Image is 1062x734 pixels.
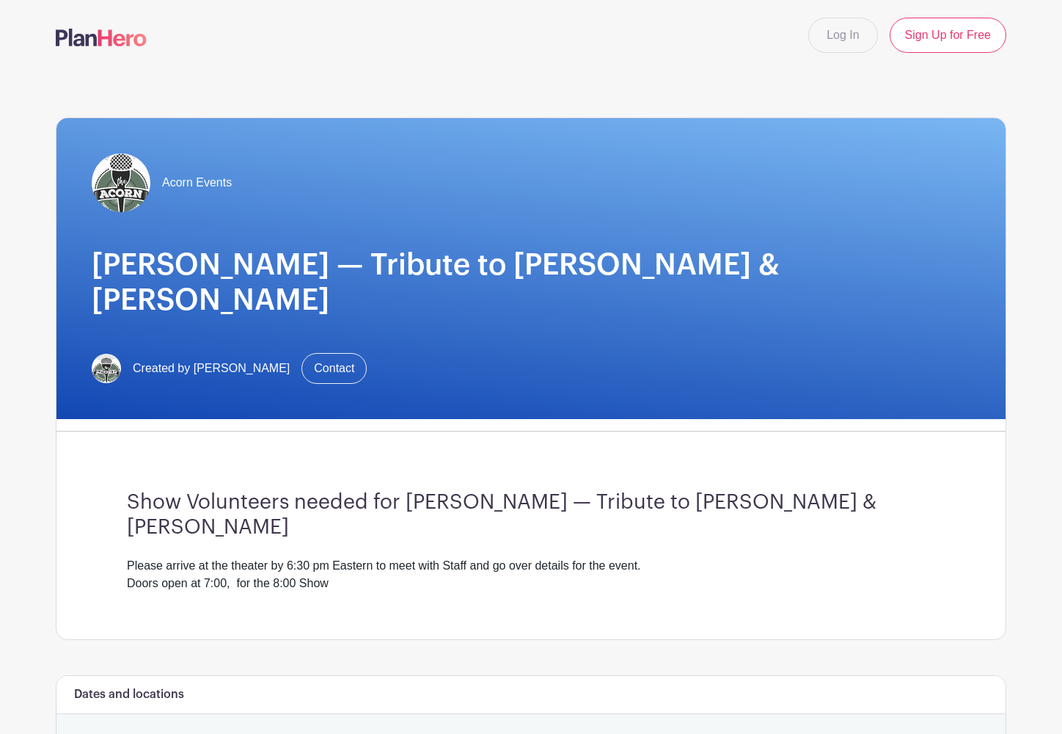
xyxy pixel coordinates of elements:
h1: [PERSON_NAME] — Tribute to [PERSON_NAME] & [PERSON_NAME] [92,247,970,318]
img: Acorn%20Logo%20SMALL.jpg [92,354,121,383]
img: Acorn%20Logo%20SMALL.jpg [92,153,150,212]
div: Please arrive at the theater by 6:30 pm Eastern to meet with Staff and go over details for the ev... [127,557,935,592]
a: Contact [301,353,367,384]
span: Created by [PERSON_NAME] [133,360,290,377]
a: Sign Up for Free [890,18,1006,53]
img: logo-507f7623f17ff9eddc593b1ce0a138ce2505c220e1c5a4e2b4648c50719b7d32.svg [56,29,147,46]
a: Log In [808,18,877,53]
h6: Dates and locations [74,688,184,702]
h3: Show Volunteers needed for [PERSON_NAME] — Tribute to [PERSON_NAME] & [PERSON_NAME] [127,490,935,539]
span: Acorn Events [162,174,232,192]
